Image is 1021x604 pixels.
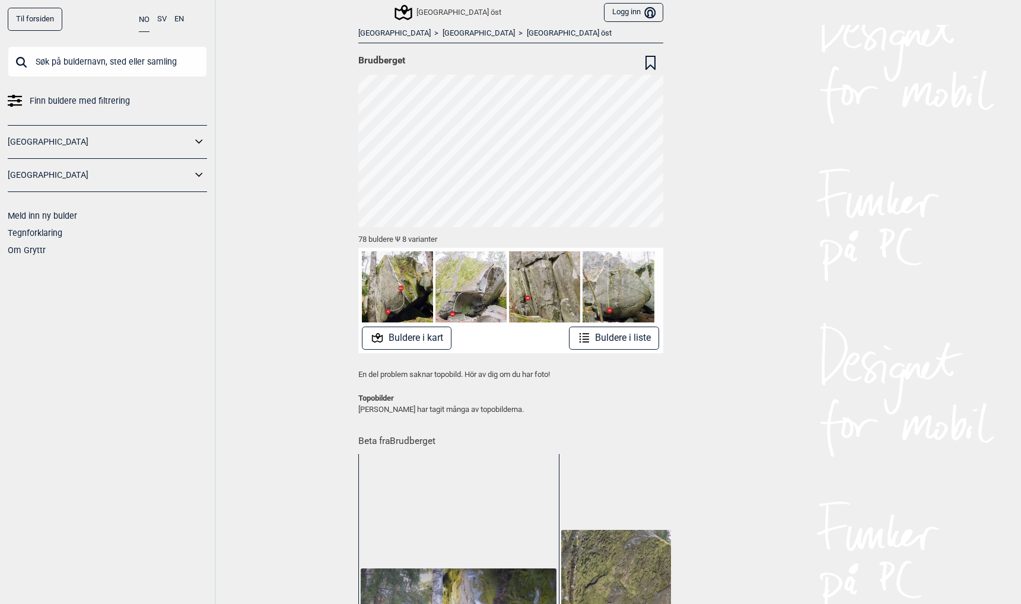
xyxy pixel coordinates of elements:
[443,28,515,39] a: [GEOGRAPHIC_DATA]
[8,228,62,238] a: Tegnforklaring
[8,245,46,255] a: Om Gryttr
[8,46,207,77] input: Søk på buldernavn, sted eller samling
[362,251,433,322] img: Supercool
[358,28,431,39] a: [GEOGRAPHIC_DATA]
[8,92,207,110] a: Finn buldere med filtrering
[583,251,654,322] img: Shes a bitch
[358,55,405,66] span: Brudberget
[519,28,523,39] span: >
[30,92,130,110] span: Finn buldere med filtrering
[527,28,612,39] a: [GEOGRAPHIC_DATA] öst
[358,227,663,248] div: 78 buldere Ψ 8 varianter
[509,251,580,322] img: Mana
[8,133,192,151] a: [GEOGRAPHIC_DATA]
[157,8,167,31] button: SV
[569,327,660,350] button: Buldere i liste
[8,167,192,184] a: [GEOGRAPHIC_DATA]
[8,8,62,31] a: Til forsiden
[396,5,501,20] div: [GEOGRAPHIC_DATA] öst
[434,28,438,39] span: >
[139,8,150,32] button: NO
[358,394,394,402] strong: Topobilder
[362,327,451,350] button: Buldere i kart
[174,8,184,31] button: EN
[358,369,663,381] p: En del problem saknar topobild. Hör av dig om du har foto!
[358,427,663,448] h1: Beta fra Brudberget
[435,251,507,322] img: Freak gasoline accident
[604,3,663,23] button: Logg inn
[8,211,77,220] a: Meld inn ny bulder
[358,392,663,416] p: [PERSON_NAME] har tagit många av topobilderna.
